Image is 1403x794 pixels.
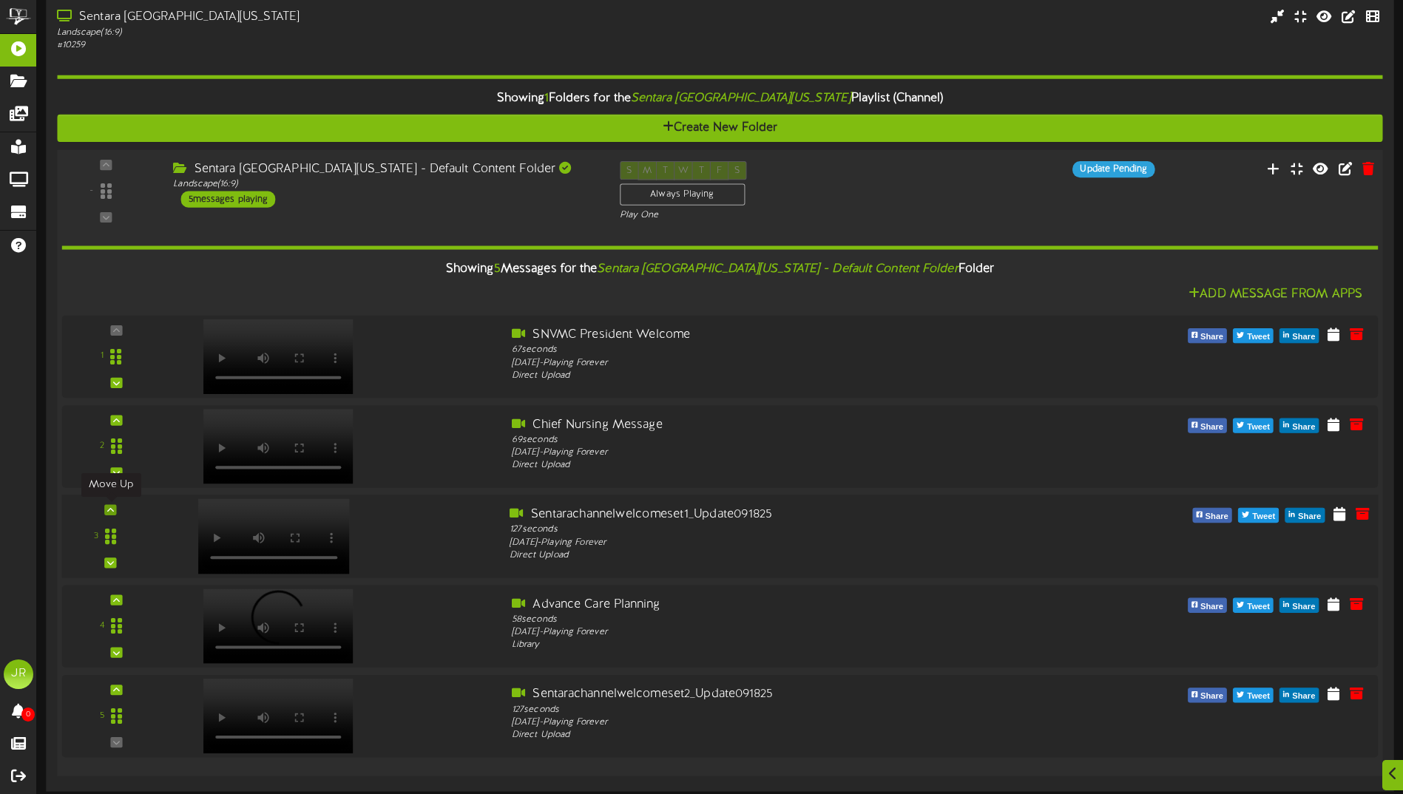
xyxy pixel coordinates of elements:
span: Tweet [1244,419,1273,435]
button: Create New Folder [57,115,1382,142]
span: Share [1197,329,1226,345]
span: Tweet [1244,329,1273,345]
div: 127 seconds [510,523,1041,537]
span: Share [1202,509,1231,525]
div: 5 messages playing [181,191,276,207]
button: Share [1188,688,1227,702]
div: [DATE] - Playing Forever [512,626,1038,639]
div: 67 seconds [512,344,1038,356]
span: Share [1289,688,1318,705]
div: Chief Nursing Message [512,416,1038,433]
div: 127 seconds [512,703,1038,716]
div: Update Pending [1072,161,1154,177]
div: Sentara [GEOGRAPHIC_DATA][US_STATE] [57,9,596,26]
span: 1 [544,92,549,105]
button: Share [1279,598,1319,613]
div: Showing Messages for the Folder [50,254,1389,285]
div: Showing Folders for the Playlist (Channel) [46,83,1393,115]
button: Share [1188,328,1227,343]
button: Share [1279,328,1319,343]
div: Sentarachannelwelcomeset1_Update091825 [510,506,1041,523]
button: Tweet [1233,598,1274,613]
div: [DATE] - Playing Forever [512,447,1038,459]
span: Tweet [1244,688,1273,705]
div: [DATE] - Playing Forever [512,716,1038,728]
button: Tweet [1233,328,1274,343]
span: Share [1289,599,1318,615]
div: Landscape ( 16:9 ) [173,178,597,191]
span: 5 [494,262,501,276]
div: Sentara [GEOGRAPHIC_DATA][US_STATE] - Default Content Folder [173,161,597,178]
button: Tweet [1238,508,1279,523]
i: Sentara [GEOGRAPHIC_DATA][US_STATE] [631,92,851,105]
button: Tweet [1233,418,1274,433]
div: Direct Upload [512,459,1038,472]
span: Tweet [1244,599,1273,615]
div: 69 seconds [512,433,1038,446]
div: [DATE] - Playing Forever [512,356,1038,369]
div: Landscape ( 16:9 ) [57,26,596,38]
span: 0 [21,708,35,722]
div: Direct Upload [512,370,1038,382]
span: Share [1197,419,1226,435]
button: Share [1279,688,1319,702]
span: Share [1289,419,1318,435]
i: Sentara [GEOGRAPHIC_DATA][US_STATE] - Default Content Folder [597,262,958,276]
button: Share [1188,418,1227,433]
div: Always Playing [620,183,745,206]
button: Share [1279,418,1319,433]
div: [DATE] - Playing Forever [510,536,1041,549]
span: Share [1197,599,1226,615]
span: Tweet [1249,509,1278,525]
button: Add Message From Apps [1184,285,1367,304]
div: Advance Care Planning [512,596,1038,613]
button: Share [1192,508,1232,523]
button: Share [1188,598,1227,613]
span: Share [1295,509,1324,525]
div: JR [4,659,33,689]
div: # 10259 [57,39,596,52]
div: Direct Upload [510,549,1041,563]
div: SNVMC President Welcome [512,327,1038,344]
span: Share [1197,688,1226,705]
div: Direct Upload [512,729,1038,742]
div: 58 seconds [512,614,1038,626]
div: Sentarachannelwelcomeset2_Update091825 [512,686,1038,703]
button: Tweet [1233,688,1274,702]
div: Library [512,639,1038,651]
span: Share [1289,329,1318,345]
button: Share [1285,508,1325,523]
div: Play One [620,209,932,222]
